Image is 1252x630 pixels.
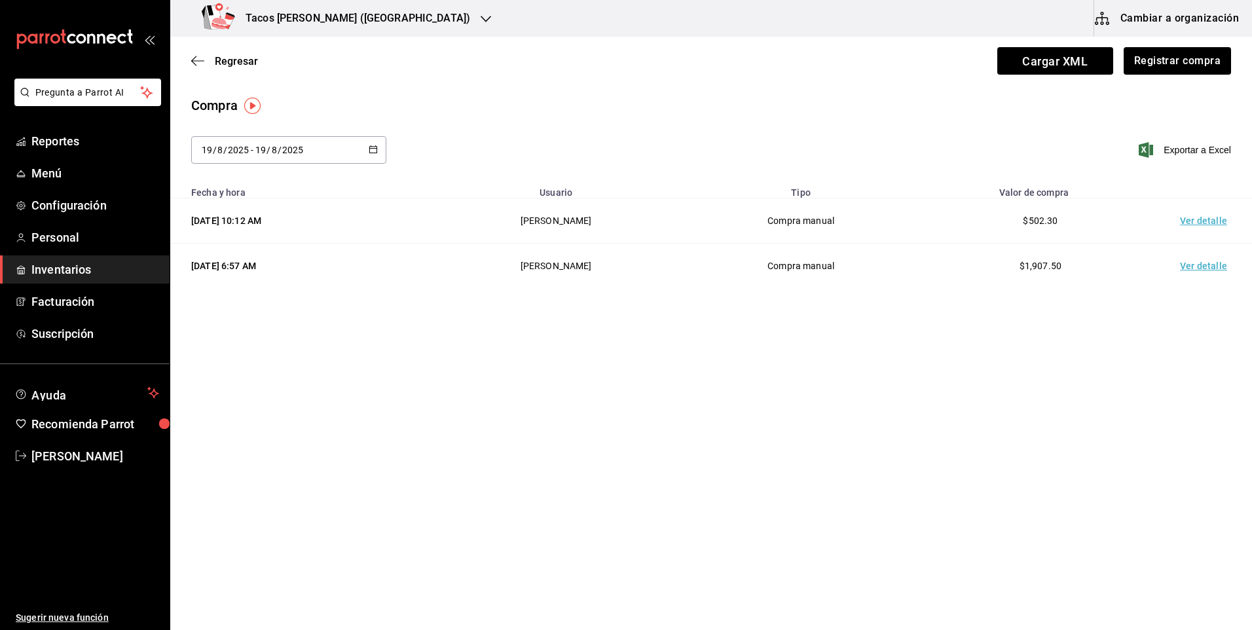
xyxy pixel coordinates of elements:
[1160,244,1252,289] td: Ver detalle
[278,145,282,155] span: /
[271,145,278,155] input: Month
[31,196,159,214] span: Configuración
[16,611,159,625] span: Sugerir nueva función
[14,79,161,106] button: Pregunta a Parrot AI
[1141,142,1231,158] button: Exportar a Excel
[1124,47,1231,75] button: Registrar compra
[681,244,920,289] td: Compra manual
[9,95,161,109] a: Pregunta a Parrot AI
[170,179,431,198] th: Fecha y hora
[31,132,159,150] span: Reportes
[31,229,159,246] span: Personal
[255,145,267,155] input: Day
[1160,198,1252,244] td: Ver detalle
[191,214,415,227] div: [DATE] 10:12 AM
[31,415,159,433] span: Recomienda Parrot
[223,145,227,155] span: /
[681,179,920,198] th: Tipo
[31,325,159,343] span: Suscripción
[144,34,155,45] button: open_drawer_menu
[35,86,141,100] span: Pregunta a Parrot AI
[215,55,258,67] span: Regresar
[31,385,142,401] span: Ayuda
[431,198,682,244] td: [PERSON_NAME]
[31,164,159,182] span: Menú
[244,98,261,114] img: Tooltip marker
[235,10,470,26] h3: Tacos [PERSON_NAME] ([GEOGRAPHIC_DATA])
[282,145,304,155] input: Year
[191,55,258,67] button: Regresar
[31,261,159,278] span: Inventarios
[213,145,217,155] span: /
[201,145,213,155] input: Day
[31,447,159,465] span: [PERSON_NAME]
[1023,215,1058,226] span: $502.30
[431,244,682,289] td: [PERSON_NAME]
[921,179,1160,198] th: Valor de compra
[191,96,238,115] div: Compra
[31,293,159,310] span: Facturación
[191,259,415,272] div: [DATE] 6:57 AM
[431,179,682,198] th: Usuario
[251,145,253,155] span: -
[681,198,920,244] td: Compra manual
[997,47,1113,75] span: Cargar XML
[267,145,270,155] span: /
[1020,261,1061,271] span: $1,907.50
[227,145,249,155] input: Year
[217,145,223,155] input: Month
